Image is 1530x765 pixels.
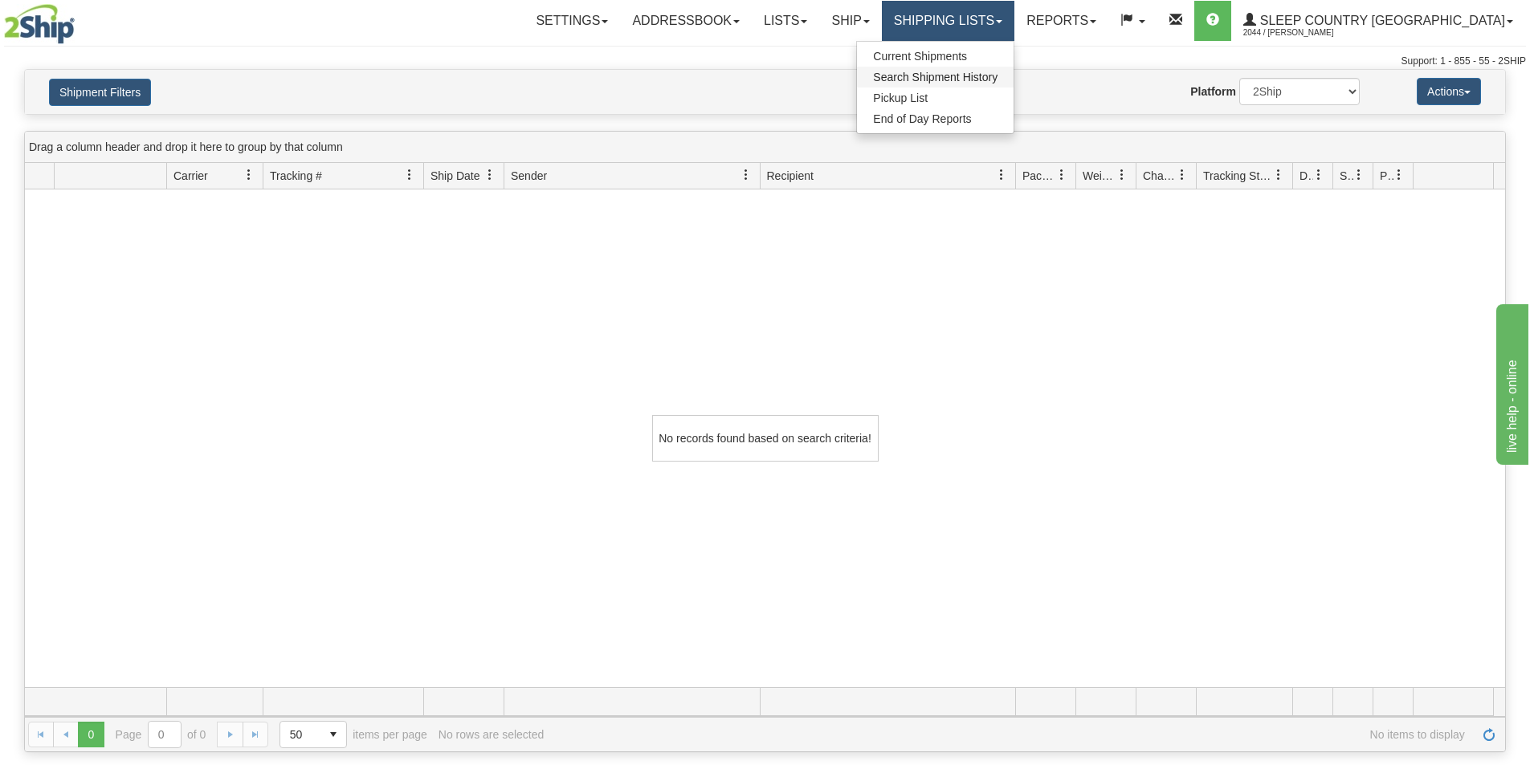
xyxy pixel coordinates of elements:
[819,1,881,41] a: Ship
[988,161,1015,189] a: Recipient filter column settings
[235,161,263,189] a: Carrier filter column settings
[1476,722,1502,747] a: Refresh
[620,1,752,41] a: Addressbook
[857,67,1014,87] a: Search Shipment History
[857,108,1014,129] a: End of Day Reports
[555,728,1465,741] span: No items to display
[652,415,879,462] div: No records found based on search criteria!
[1108,161,1136,189] a: Weight filter column settings
[1143,168,1177,184] span: Charge
[873,50,967,63] span: Current Shipments
[1190,83,1236,100] label: Platform
[1385,161,1413,189] a: Pickup Status filter column settings
[173,168,208,184] span: Carrier
[1022,168,1056,184] span: Packages
[49,79,151,106] button: Shipment Filters
[511,168,547,184] span: Sender
[1299,168,1313,184] span: Delivery Status
[767,168,814,184] span: Recipient
[116,721,206,748] span: Page of 0
[430,168,479,184] span: Ship Date
[270,168,322,184] span: Tracking #
[279,721,347,748] span: Page sizes drop down
[1083,168,1116,184] span: Weight
[1243,25,1364,41] span: 2044 / [PERSON_NAME]
[4,4,75,44] img: logo2044.jpg
[1340,168,1353,184] span: Shipment Issues
[882,1,1014,41] a: Shipping lists
[752,1,819,41] a: Lists
[1265,161,1292,189] a: Tracking Status filter column settings
[439,728,545,741] div: No rows are selected
[320,722,346,747] span: select
[873,71,998,83] span: Search Shipment History
[25,132,1505,163] div: grid grouping header
[1417,78,1481,105] button: Actions
[4,55,1526,68] div: Support: 1 - 855 - 55 - 2SHIP
[290,726,311,743] span: 50
[873,92,928,104] span: Pickup List
[476,161,504,189] a: Ship Date filter column settings
[396,161,423,189] a: Tracking # filter column settings
[1169,161,1196,189] a: Charge filter column settings
[732,161,760,189] a: Sender filter column settings
[1345,161,1373,189] a: Shipment Issues filter column settings
[1256,14,1505,27] span: Sleep Country [GEOGRAPHIC_DATA]
[873,112,971,125] span: End of Day Reports
[1048,161,1075,189] a: Packages filter column settings
[1203,168,1273,184] span: Tracking Status
[1380,168,1393,184] span: Pickup Status
[1493,300,1528,464] iframe: chat widget
[1014,1,1108,41] a: Reports
[524,1,620,41] a: Settings
[279,721,427,748] span: items per page
[1231,1,1525,41] a: Sleep Country [GEOGRAPHIC_DATA] 2044 / [PERSON_NAME]
[12,10,149,29] div: live help - online
[857,46,1014,67] a: Current Shipments
[857,87,1014,108] a: Pickup List
[1305,161,1332,189] a: Delivery Status filter column settings
[78,722,104,747] span: Page 0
